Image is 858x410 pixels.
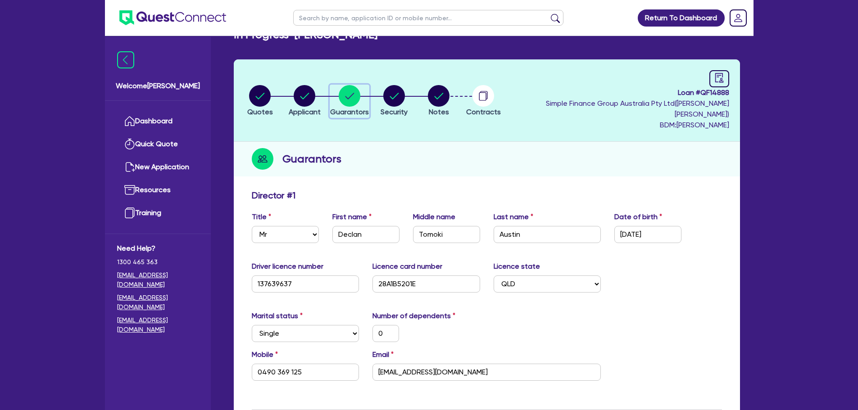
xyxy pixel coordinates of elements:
[116,81,200,91] span: Welcome [PERSON_NAME]
[117,202,199,225] a: Training
[293,10,563,26] input: Search by name, application ID or mobile number...
[466,85,501,118] button: Contracts
[124,185,135,195] img: resources
[117,293,199,312] a: [EMAIL_ADDRESS][DOMAIN_NAME]
[427,85,450,118] button: Notes
[119,10,226,25] img: quest-connect-logo-blue
[117,179,199,202] a: Resources
[546,99,729,118] span: Simple Finance Group Australia Pty Ltd ( [PERSON_NAME] [PERSON_NAME] )
[638,9,725,27] a: Return To Dashboard
[247,85,273,118] button: Quotes
[117,270,199,289] a: [EMAIL_ADDRESS][DOMAIN_NAME]
[429,108,449,116] span: Notes
[709,70,729,87] a: audit
[117,110,199,133] a: Dashboard
[372,261,442,272] label: Licence card number
[282,151,341,167] h2: Guarantors
[252,311,303,321] label: Marital status
[252,190,295,201] h3: Director # 1
[413,212,455,222] label: Middle name
[117,243,199,254] span: Need Help?
[372,311,455,321] label: Number of dependents
[614,212,662,222] label: Date of birth
[117,133,199,156] a: Quick Quote
[466,108,501,116] span: Contracts
[252,148,273,170] img: step-icon
[494,212,533,222] label: Last name
[117,51,134,68] img: icon-menu-close
[252,261,323,272] label: Driver licence number
[332,212,372,222] label: First name
[117,315,199,334] a: [EMAIL_ADDRESS][DOMAIN_NAME]
[380,85,408,118] button: Security
[252,212,271,222] label: Title
[508,120,729,131] span: BDM: [PERSON_NAME]
[288,85,321,118] button: Applicant
[117,257,199,267] span: 1300 465 363
[247,108,273,116] span: Quotes
[117,156,199,179] a: New Application
[381,108,408,116] span: Security
[714,73,724,83] span: audit
[372,349,394,360] label: Email
[124,162,135,172] img: new-application
[614,226,681,243] input: DD / MM / YYYY
[252,349,278,360] label: Mobile
[124,139,135,149] img: quick-quote
[726,6,750,30] a: Dropdown toggle
[494,261,540,272] label: Licence state
[508,87,729,98] span: Loan # QF14888
[330,108,369,116] span: Guarantors
[124,207,135,218] img: training
[330,85,369,118] button: Guarantors
[289,108,321,116] span: Applicant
